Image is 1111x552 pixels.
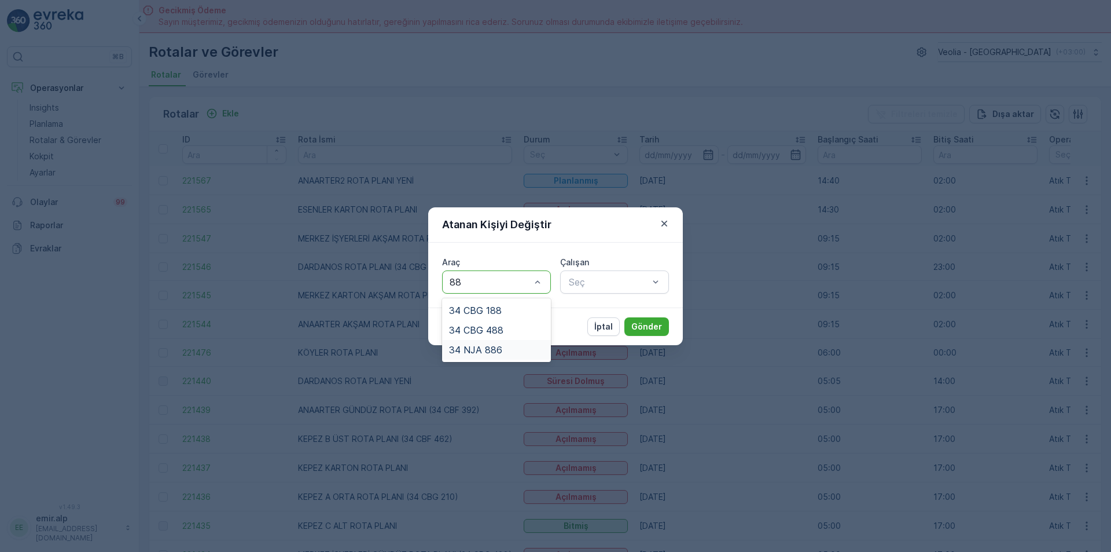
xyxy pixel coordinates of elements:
button: İptal [587,317,620,336]
span: 34 NJA 886 [449,345,502,355]
p: Gönder [631,321,662,332]
button: Gönder [624,317,669,336]
p: İptal [594,321,613,332]
label: Araç [442,257,460,267]
span: 34 CBG 488 [449,325,503,335]
p: Atanan Kişiyi Değiştir [442,217,551,233]
span: 34 CBG 188 [449,305,502,316]
label: Çalışan [560,257,589,267]
p: Seç [569,275,649,289]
